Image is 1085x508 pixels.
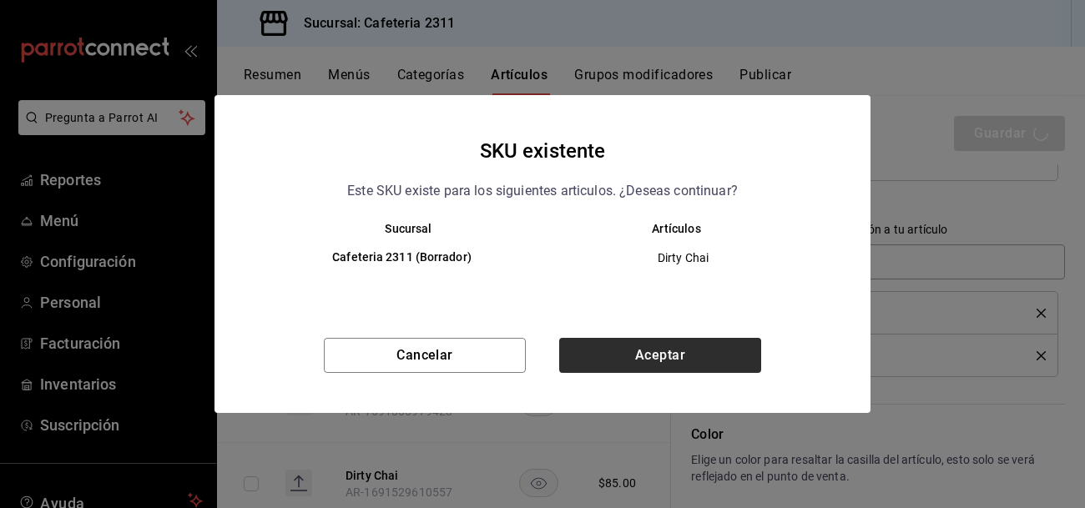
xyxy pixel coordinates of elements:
th: Sucursal [248,222,542,235]
h4: SKU existente [480,135,606,167]
span: Dirty Chai [557,249,810,266]
th: Artículos [542,222,837,235]
h6: Cafeteria 2311 (Borrador) [275,249,529,267]
button: Aceptar [559,338,761,373]
button: Cancelar [324,338,526,373]
p: Este SKU existe para los siguientes articulos. ¿Deseas continuar? [347,180,738,202]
